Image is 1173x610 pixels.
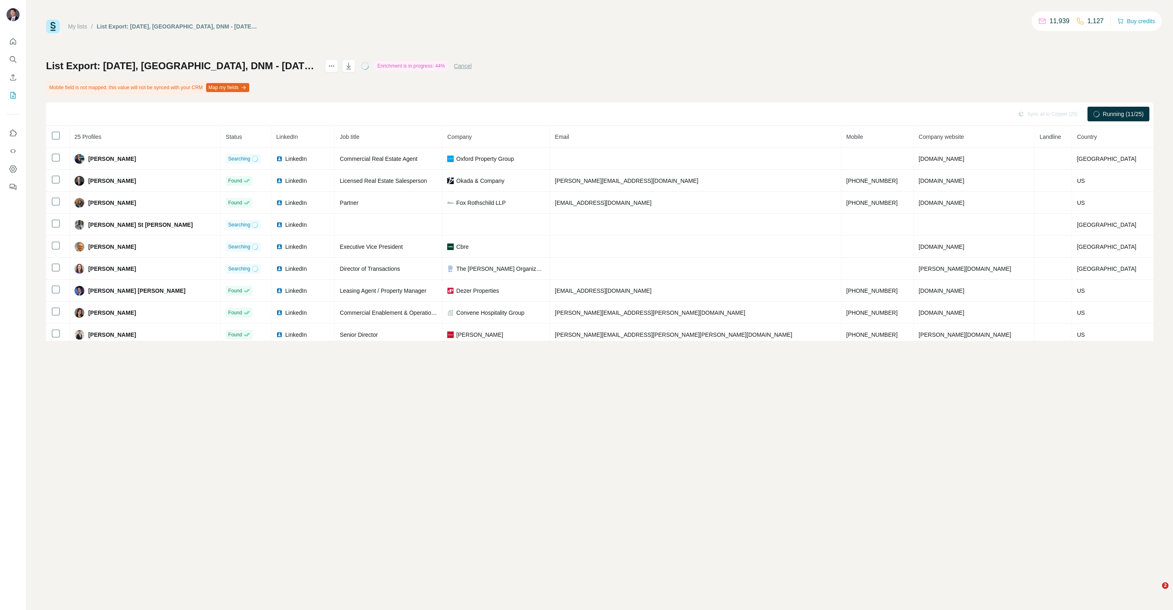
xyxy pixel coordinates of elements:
[555,309,745,316] span: [PERSON_NAME][EMAIL_ADDRESS][PERSON_NAME][DOMAIN_NAME]
[447,134,472,140] span: Company
[1077,309,1085,316] span: US
[1162,582,1169,589] span: 2
[276,222,283,228] img: LinkedIn logo
[228,177,242,184] span: Found
[285,309,307,317] span: LinkedIn
[447,201,454,204] img: company-logo
[919,178,964,184] span: [DOMAIN_NAME]
[285,331,307,339] span: LinkedIn
[7,34,20,49] button: Quick start
[75,242,84,252] img: Avatar
[75,330,84,340] img: Avatar
[7,88,20,103] button: My lists
[91,22,93,31] li: /
[228,331,242,338] span: Found
[456,199,505,207] span: Fox Rothschild LLP
[46,20,60,33] img: Surfe Logo
[46,81,251,94] div: Mobile field is not mapped, this value will not be synced with your CRM
[919,134,964,140] span: Company website
[285,155,307,163] span: LinkedIn
[555,287,651,294] span: [EMAIL_ADDRESS][DOMAIN_NAME]
[88,287,186,295] span: [PERSON_NAME] [PERSON_NAME]
[276,287,283,294] img: LinkedIn logo
[846,178,898,184] span: [PHONE_NUMBER]
[228,309,242,316] span: Found
[846,309,898,316] span: [PHONE_NUMBER]
[7,144,20,158] button: Use Surfe API
[456,287,499,295] span: Dezer Properties
[75,134,101,140] span: 25 Profiles
[919,200,964,206] span: [DOMAIN_NAME]
[447,331,454,338] img: company-logo
[75,198,84,208] img: Avatar
[46,59,318,72] h1: List Export: [DATE], [GEOGRAPHIC_DATA], DNM - [DATE] 21:25
[88,243,136,251] span: [PERSON_NAME]
[456,177,504,185] span: Okada & Company
[285,265,307,273] span: LinkedIn
[447,266,454,272] img: company-logo
[340,266,400,272] span: Director of Transactions
[75,286,84,296] img: Avatar
[7,70,20,85] button: Enrich CSV
[555,331,792,338] span: [PERSON_NAME][EMAIL_ADDRESS][PERSON_NAME][PERSON_NAME][DOMAIN_NAME]
[285,199,307,207] span: LinkedIn
[1145,582,1165,602] iframe: Intercom live chat
[447,156,454,162] img: company-logo
[340,244,403,250] span: Executive Vice President
[1077,134,1097,140] span: Country
[456,243,468,251] span: Cbre
[340,134,359,140] span: Job title
[555,178,698,184] span: [PERSON_NAME][EMAIL_ADDRESS][DOMAIN_NAME]
[276,156,283,162] img: LinkedIn logo
[1077,156,1136,162] span: [GEOGRAPHIC_DATA]
[1077,266,1136,272] span: [GEOGRAPHIC_DATA]
[1039,134,1061,140] span: Landline
[555,200,651,206] span: [EMAIL_ADDRESS][DOMAIN_NAME]
[7,52,20,67] button: Search
[285,221,307,229] span: LinkedIn
[340,287,426,294] span: Leasing Agent / Property Manager
[97,22,259,31] div: List Export: [DATE], [GEOGRAPHIC_DATA], DNM - [DATE] 21:25
[228,265,250,272] span: Searching
[447,244,454,250] img: company-logo
[228,287,242,294] span: Found
[919,266,1011,272] span: [PERSON_NAME][DOMAIN_NAME]
[456,309,524,317] span: Convene Hospitality Group
[276,178,283,184] img: LinkedIn logo
[7,180,20,194] button: Feedback
[75,308,84,318] img: Avatar
[285,287,307,295] span: LinkedIn
[1117,15,1155,27] button: Buy credits
[226,134,242,140] span: Status
[919,156,964,162] span: [DOMAIN_NAME]
[846,200,898,206] span: [PHONE_NUMBER]
[276,200,283,206] img: LinkedIn logo
[1103,110,1144,118] span: Running (11/25)
[1077,287,1085,294] span: US
[276,266,283,272] img: LinkedIn logo
[276,331,283,338] img: LinkedIn logo
[1087,16,1104,26] p: 1,127
[276,244,283,250] img: LinkedIn logo
[7,162,20,176] button: Dashboard
[75,220,84,230] img: Avatar
[846,134,863,140] span: Mobile
[228,199,242,206] span: Found
[340,331,378,338] span: Senior Director
[88,221,193,229] span: [PERSON_NAME] St [PERSON_NAME]
[228,243,250,250] span: Searching
[919,244,964,250] span: [DOMAIN_NAME]
[75,264,84,274] img: Avatar
[456,331,503,339] span: [PERSON_NAME]
[88,199,136,207] span: [PERSON_NAME]
[75,176,84,186] img: Avatar
[340,200,358,206] span: Partner
[1077,200,1085,206] span: US
[228,155,250,162] span: Searching
[340,309,468,316] span: Commercial Enablement & Operations Coordinator
[447,178,454,184] img: company-logo
[555,134,569,140] span: Email
[919,331,1011,338] span: [PERSON_NAME][DOMAIN_NAME]
[88,155,136,163] span: [PERSON_NAME]
[456,265,545,273] span: The [PERSON_NAME] Organization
